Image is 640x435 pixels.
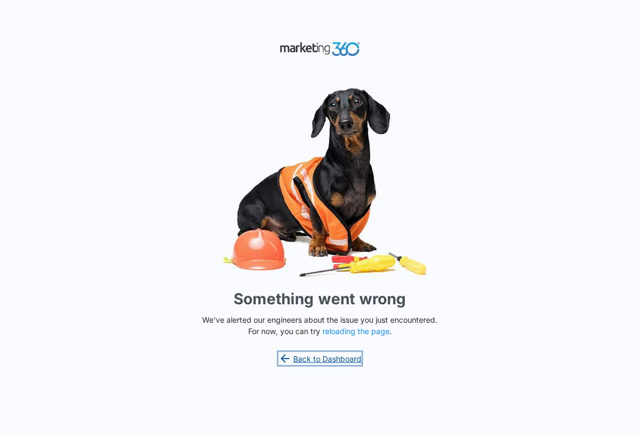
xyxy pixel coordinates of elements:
[279,352,362,365] a: Back to Dashboard
[158,81,483,284] img: Sad Dog
[234,287,406,310] h1: Something went wrong
[280,40,361,59] img: Marketing 360 Logo
[198,314,442,337] p: We've alerted our engineers about the issue you just encountered. For now, you can try .
[322,327,390,336] button: reloading the page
